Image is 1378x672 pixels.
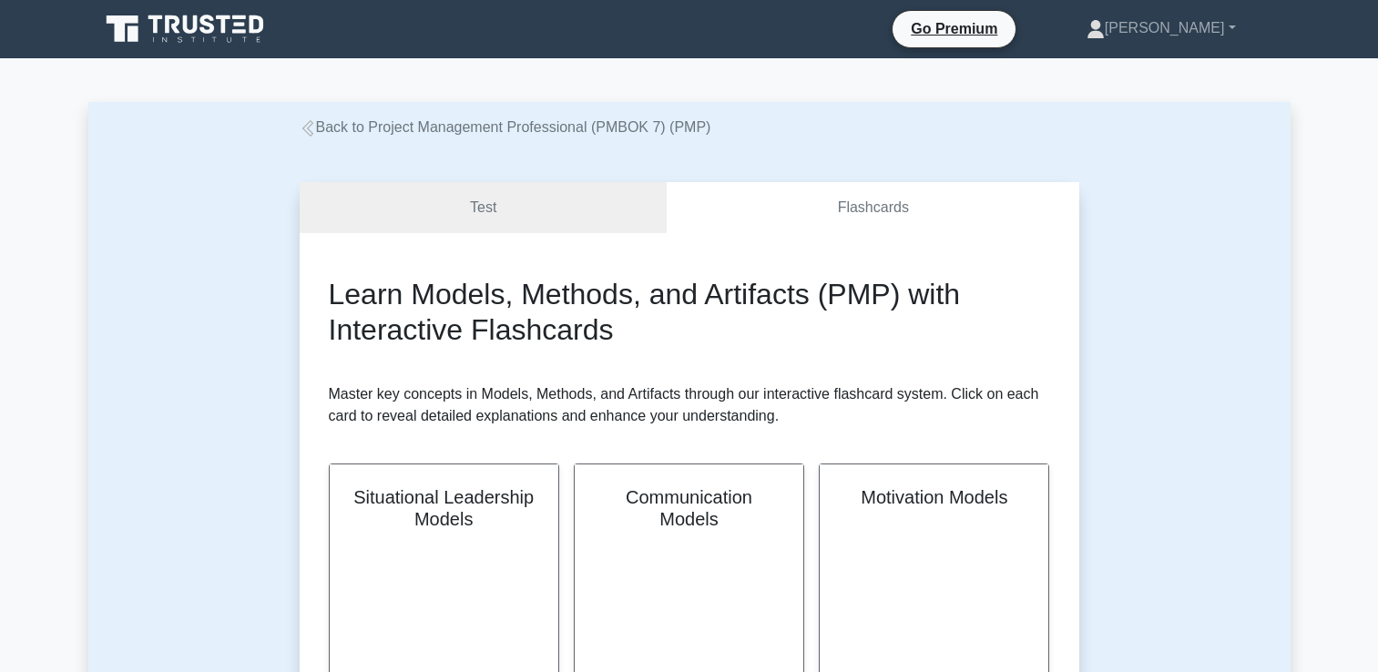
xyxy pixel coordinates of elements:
p: Master key concepts in Models, Methods, and Artifacts through our interactive flashcard system. C... [329,383,1050,427]
h2: Communication Models [597,486,781,530]
h2: Learn Models, Methods, and Artifacts (PMP) with Interactive Flashcards [329,277,1050,347]
a: Back to Project Management Professional (PMBOK 7) (PMP) [300,119,711,135]
h2: Situational Leadership Models [352,486,536,530]
a: Test [300,182,668,234]
a: Flashcards [667,182,1078,234]
a: [PERSON_NAME] [1043,10,1280,46]
a: Go Premium [900,17,1008,40]
h2: Motivation Models [842,486,1026,508]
